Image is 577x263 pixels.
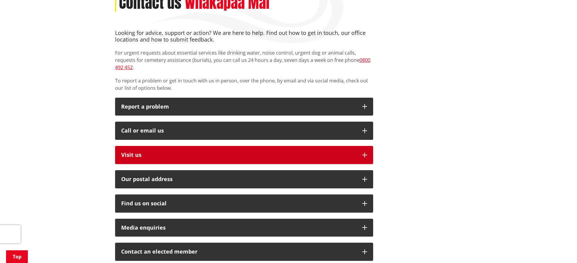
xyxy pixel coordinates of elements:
button: Our postal address [115,170,373,188]
button: Call or email us [115,122,373,140]
p: To report a problem or get in touch with us in person, over the phone, by email and via social me... [115,77,373,92]
h2: Our postal address [121,176,356,182]
button: Media enquiries [115,219,373,237]
a: 0800 492 452 [115,57,370,71]
a: Top [6,250,28,263]
button: Report a problem [115,98,373,116]
iframe: Messenger Launcher [549,238,571,259]
button: Contact an elected member [115,243,373,261]
div: Call or email us [121,128,356,134]
div: Find us on social [121,201,356,207]
button: Visit us [115,146,373,164]
div: Media enquiries [121,225,356,231]
p: Report a problem [121,104,356,110]
p: Contact an elected member [121,249,356,255]
p: Visit us [121,152,356,158]
button: Find us on social [115,194,373,213]
p: For urgent requests about essential services like drinking water, noise control, urgent dog or an... [115,49,373,71]
h4: Looking for advice, support or action? We are here to help. Find out how to get in touch, our off... [115,30,373,43]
